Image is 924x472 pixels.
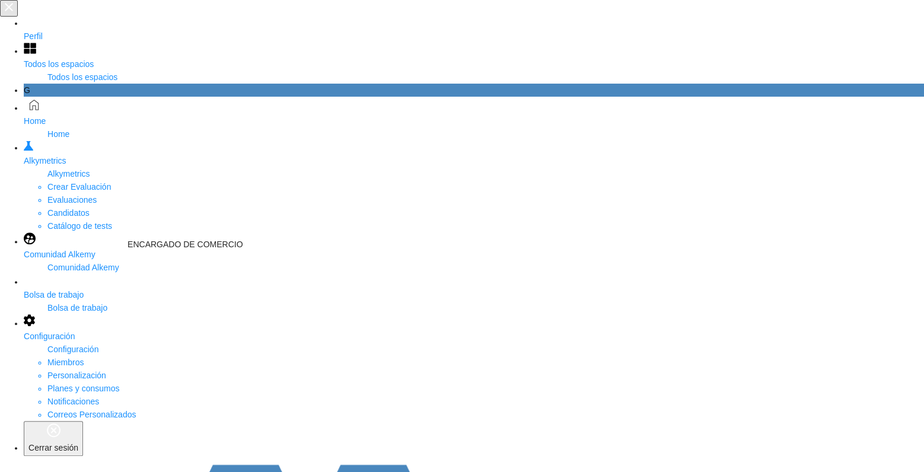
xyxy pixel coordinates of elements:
[47,221,112,231] a: Catálogo de tests
[47,72,117,82] span: Todos los espacios
[47,371,106,380] a: Personalización
[47,195,97,205] a: Evaluaciones
[24,331,75,341] span: Configuración
[711,335,924,472] iframe: Chat Widget
[47,397,99,406] a: Notificaciones
[47,182,111,192] a: Crear Evaluación
[128,238,243,251] div: ENCARGADO DE COMERCIO
[47,303,107,312] span: Bolsa de trabajo
[47,208,90,218] a: Candidatos
[47,345,98,354] span: Configuración
[24,421,83,456] button: Cerrar sesión
[24,290,84,299] span: Bolsa de trabajo
[24,59,94,69] span: Todos los espacios
[24,156,66,165] span: Alkymetrics
[28,443,78,452] span: Cerrar sesión
[24,116,46,126] span: Home
[47,263,119,272] span: Comunidad Alkemy
[47,358,84,367] a: Miembros
[47,384,119,393] a: Planes y consumos
[47,169,90,178] span: Alkymetrics
[24,31,43,41] span: Perfil
[47,129,69,139] span: Home
[711,335,924,472] div: Widget de chat
[47,410,136,419] a: Correos Personalizados
[24,17,924,43] a: Perfil
[24,250,95,259] span: Comunidad Alkemy
[24,85,30,95] span: G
